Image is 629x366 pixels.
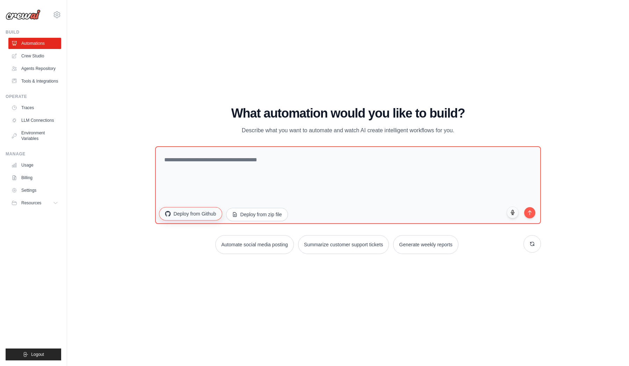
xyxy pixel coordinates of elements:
button: Automate social media posting [215,235,294,254]
p: Describe what you want to automate and watch AI create intelligent workflows for you. [231,126,465,135]
a: Agents Repository [8,63,61,74]
span: Logout [31,352,44,357]
img: Logo [6,9,41,20]
button: Deploy from zip file [226,208,288,221]
a: Traces [8,102,61,113]
button: Resources [8,197,61,209]
button: Generate weekly reports [393,235,458,254]
div: Manage [6,151,61,157]
div: Build [6,29,61,35]
iframe: Chat Widget [594,332,629,366]
button: Summarize customer support tickets [298,235,389,254]
h1: What automation would you like to build? [155,106,541,120]
a: Crew Studio [8,50,61,62]
a: LLM Connections [8,115,61,126]
a: Usage [8,160,61,171]
a: Settings [8,185,61,196]
a: Tools & Integrations [8,76,61,87]
a: Environment Variables [8,127,61,144]
a: Billing [8,172,61,183]
span: Resources [21,200,41,206]
button: Deploy from Github [159,207,222,220]
div: Operate [6,94,61,99]
a: Automations [8,38,61,49]
button: Logout [6,349,61,360]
